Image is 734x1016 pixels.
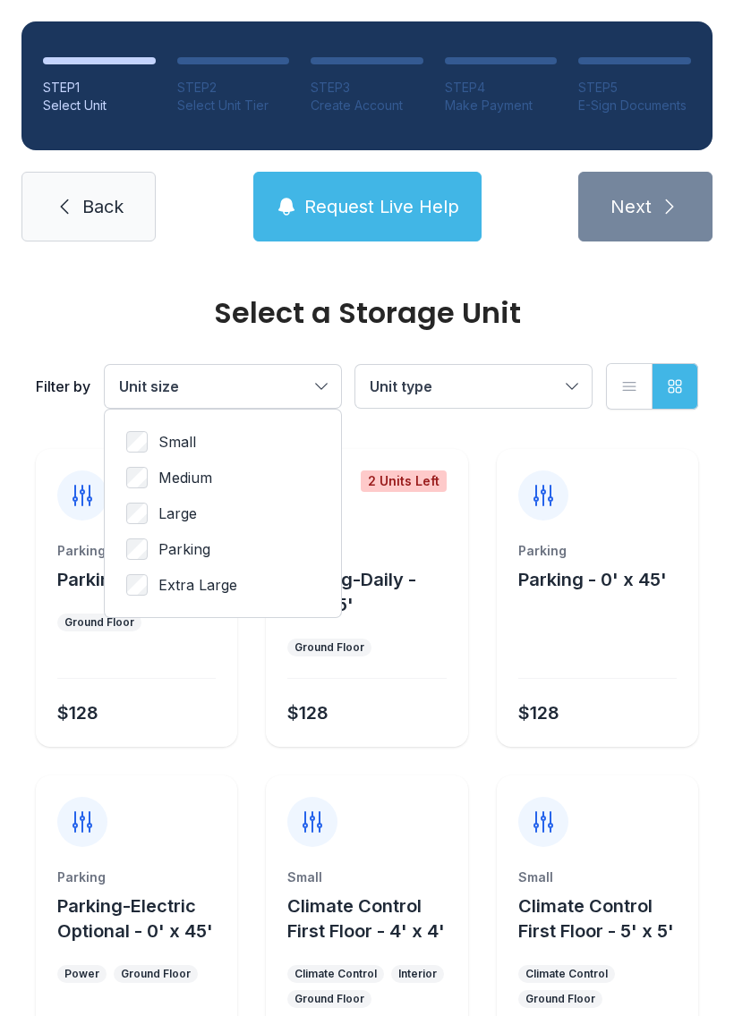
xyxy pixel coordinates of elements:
[525,992,595,1006] div: Ground Floor
[126,431,148,453] input: Small
[361,470,447,492] div: 2 Units Left
[158,467,212,488] span: Medium
[294,992,364,1006] div: Ground Floor
[294,967,377,981] div: Climate Control
[355,365,592,408] button: Unit type
[287,895,445,942] span: Climate Control First Floor - 4' x 4'
[177,79,290,97] div: STEP 2
[64,615,134,630] div: Ground Floor
[119,377,179,395] span: Unit size
[518,895,674,942] span: Climate Control First Floor - 5' x 5'
[445,79,558,97] div: STEP 4
[398,967,437,981] div: Interior
[126,467,148,488] input: Medium
[158,538,210,560] span: Parking
[518,700,559,725] div: $128
[57,567,206,592] button: Parking - 0' x 45'
[57,893,230,944] button: Parking-Electric Optional - 0' x 45'
[43,79,156,97] div: STEP 1
[525,967,608,981] div: Climate Control
[57,542,216,560] div: Parking
[121,967,191,981] div: Ground Floor
[36,299,698,327] div: Select a Storage Unit
[287,893,460,944] button: Climate Control First Floor - 4' x 4'
[177,97,290,114] div: Select Unit Tier
[105,365,341,408] button: Unit size
[158,431,196,453] span: Small
[294,640,364,655] div: Ground Floor
[518,893,691,944] button: Climate Control First Floor - 5' x 5'
[82,194,124,219] span: Back
[518,542,677,560] div: Parking
[64,967,99,981] div: Power
[304,194,459,219] span: Request Live Help
[287,542,446,560] div: Parking
[158,503,197,524] span: Large
[287,700,329,725] div: $128
[36,376,90,397] div: Filter by
[158,574,237,596] span: Extra Large
[287,567,460,617] button: Parking-Daily - 0' x 45'
[57,895,213,942] span: Parking-Electric Optional - 0' x 45'
[578,79,691,97] div: STEP 5
[610,194,652,219] span: Next
[126,503,148,524] input: Large
[57,868,216,886] div: Parking
[370,377,432,395] span: Unit type
[43,97,156,114] div: Select Unit
[287,569,416,615] span: Parking-Daily - 0' x 45'
[126,538,148,560] input: Parking
[311,97,423,114] div: Create Account
[445,97,558,114] div: Make Payment
[287,868,446,886] div: Small
[126,574,148,596] input: Extra Large
[518,569,667,590] span: Parking - 0' x 45'
[57,569,206,590] span: Parking - 0' x 45'
[57,700,98,725] div: $128
[518,868,677,886] div: Small
[578,97,691,114] div: E-Sign Documents
[311,79,423,97] div: STEP 3
[518,567,667,592] button: Parking - 0' x 45'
